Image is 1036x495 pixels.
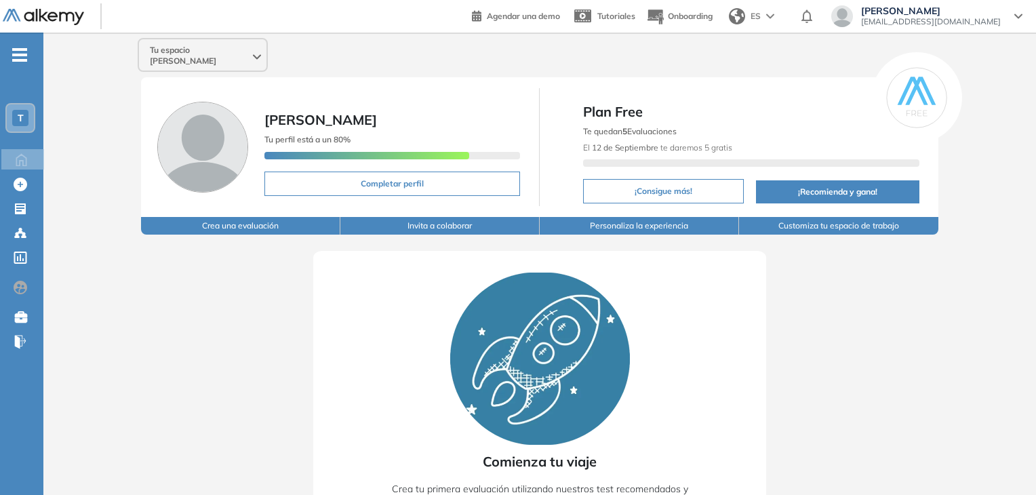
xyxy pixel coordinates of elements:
[18,113,24,123] span: T
[3,9,84,26] img: Logo
[622,126,627,136] b: 5
[597,11,635,21] span: Tutoriales
[583,102,919,122] span: Plan Free
[861,16,1001,27] span: [EMAIL_ADDRESS][DOMAIN_NAME]
[751,10,761,22] span: ES
[340,217,540,235] button: Invita a colaborar
[583,179,744,203] button: ¡Consigue más!
[646,2,713,31] button: Onboarding
[668,11,713,21] span: Onboarding
[472,7,560,23] a: Agendar una demo
[150,45,250,66] span: Tu espacio [PERSON_NAME]
[264,172,520,196] button: Completar perfil
[483,452,597,472] span: Comienza tu viaje
[12,54,27,56] i: -
[157,102,248,193] img: Foto de perfil
[264,134,351,144] span: Tu perfil está a un 80%
[583,126,677,136] span: Te quedan Evaluaciones
[861,5,1001,16] span: [PERSON_NAME]
[583,142,732,153] span: El te daremos 5 gratis
[540,217,739,235] button: Personaliza la experiencia
[756,180,919,203] button: ¡Recomienda y gana!
[766,14,774,19] img: arrow
[487,11,560,21] span: Agendar una demo
[450,273,630,445] img: Rocket
[141,217,340,235] button: Crea una evaluación
[729,8,745,24] img: world
[739,217,938,235] button: Customiza tu espacio de trabajo
[264,111,377,128] span: [PERSON_NAME]
[592,142,658,153] b: 12 de Septiembre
